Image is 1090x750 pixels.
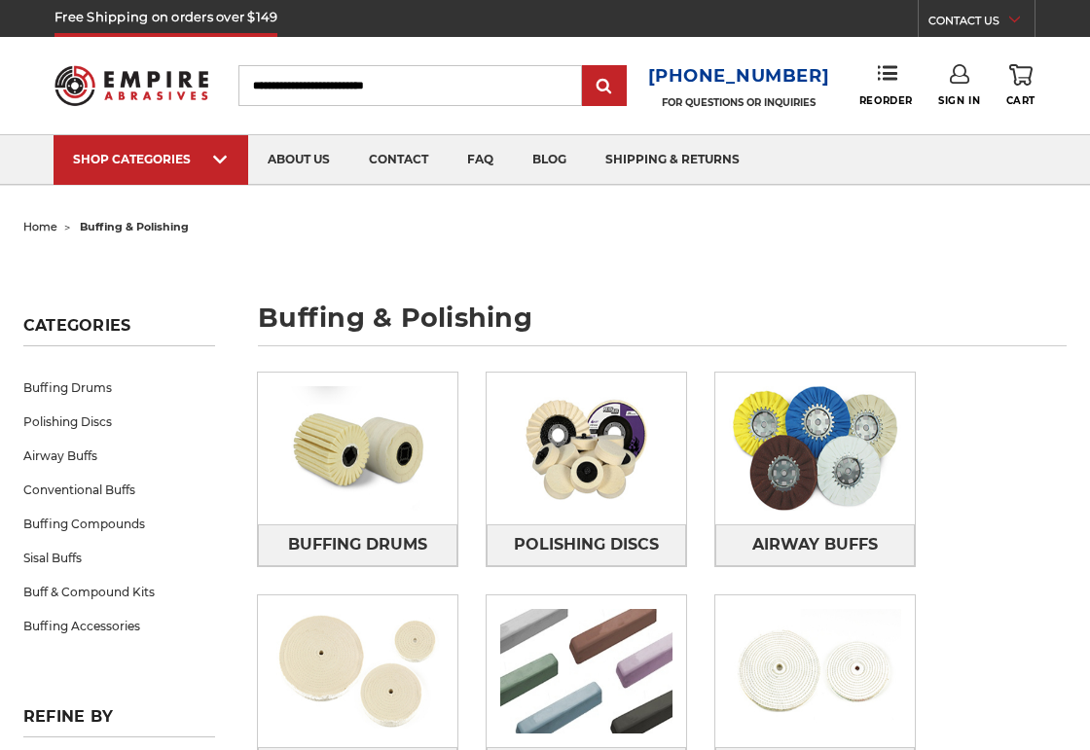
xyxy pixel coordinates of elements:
a: home [23,220,57,233]
a: faq [448,135,513,185]
a: Polishing Discs [487,524,686,566]
a: Cart [1006,64,1035,107]
span: Sign In [938,94,980,107]
a: Sisal Buffs [23,541,216,575]
a: about us [248,135,349,185]
h1: buffing & polishing [258,304,1067,346]
img: Buffing Compounds [487,595,686,747]
span: Polishing Discs [514,528,659,561]
a: contact [349,135,448,185]
input: Submit [585,67,624,106]
img: Airway Buffs [715,373,915,524]
img: Empire Abrasives [54,55,208,116]
a: Buffing Compounds [23,507,216,541]
img: Conventional Buffs [258,595,457,747]
a: Airway Buffs [715,524,915,566]
a: Polishing Discs [23,405,216,439]
a: blog [513,135,586,185]
a: Buffing Drums [23,371,216,405]
a: CONTACT US [928,10,1035,37]
span: Buffing Drums [288,528,427,561]
a: Buff & Compound Kits [23,575,216,609]
span: Airway Buffs [752,528,878,561]
span: Reorder [859,94,913,107]
a: [PHONE_NUMBER] [648,62,830,90]
h5: Categories [23,316,216,346]
img: Sisal Buffs [715,595,915,747]
img: Buffing Drums [258,373,457,524]
p: FOR QUESTIONS OR INQUIRIES [648,96,830,109]
a: Reorder [859,64,913,106]
a: Buffing Accessories [23,609,216,643]
span: Cart [1006,94,1035,107]
img: Polishing Discs [487,373,686,524]
div: SHOP CATEGORIES [73,152,229,166]
a: shipping & returns [586,135,759,185]
h5: Refine by [23,707,216,737]
a: Conventional Buffs [23,473,216,507]
a: Buffing Drums [258,524,457,566]
a: Airway Buffs [23,439,216,473]
span: buffing & polishing [80,220,189,233]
